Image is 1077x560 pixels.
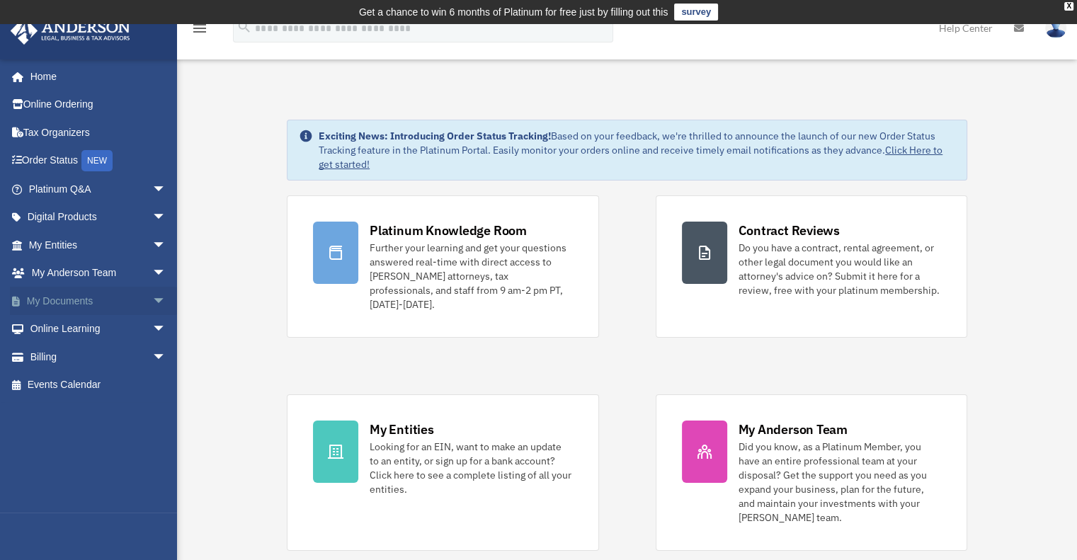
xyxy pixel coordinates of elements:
div: Looking for an EIN, want to make an update to an entity, or sign up for a bank account? Click her... [370,440,572,496]
span: arrow_drop_down [152,259,181,288]
div: Platinum Knowledge Room [370,222,527,239]
a: survey [674,4,718,21]
a: My Anderson Teamarrow_drop_down [10,259,188,287]
a: My Entitiesarrow_drop_down [10,231,188,259]
img: User Pic [1045,18,1066,38]
div: NEW [81,150,113,171]
a: Tax Organizers [10,118,188,147]
div: Further your learning and get your questions answered real-time with direct access to [PERSON_NAM... [370,241,572,312]
span: arrow_drop_down [152,175,181,204]
a: Home [10,62,181,91]
div: Get a chance to win 6 months of Platinum for free just by filling out this [359,4,668,21]
a: Order StatusNEW [10,147,188,176]
div: My Anderson Team [739,421,848,438]
a: Digital Productsarrow_drop_down [10,203,188,232]
a: Events Calendar [10,371,188,399]
span: arrow_drop_down [152,343,181,372]
div: Do you have a contract, rental agreement, or other legal document you would like an attorney's ad... [739,241,941,297]
strong: Exciting News: Introducing Order Status Tracking! [319,130,551,142]
div: My Entities [370,421,433,438]
img: Anderson Advisors Platinum Portal [6,17,135,45]
a: My Anderson Team Did you know, as a Platinum Member, you have an entire professional team at your... [656,394,967,551]
a: Contract Reviews Do you have a contract, rental agreement, or other legal document you would like... [656,195,967,338]
i: search [237,19,252,35]
a: My Documentsarrow_drop_down [10,287,188,315]
a: Billingarrow_drop_down [10,343,188,371]
a: menu [191,25,208,37]
a: Online Learningarrow_drop_down [10,315,188,343]
a: Platinum Knowledge Room Further your learning and get your questions answered real-time with dire... [287,195,598,338]
a: Platinum Q&Aarrow_drop_down [10,175,188,203]
div: Contract Reviews [739,222,840,239]
span: arrow_drop_down [152,315,181,344]
a: Online Ordering [10,91,188,119]
div: Did you know, as a Platinum Member, you have an entire professional team at your disposal? Get th... [739,440,941,525]
i: menu [191,20,208,37]
span: arrow_drop_down [152,231,181,260]
a: Click Here to get started! [319,144,942,171]
div: close [1064,2,1073,11]
a: My Entities Looking for an EIN, want to make an update to an entity, or sign up for a bank accoun... [287,394,598,551]
span: arrow_drop_down [152,203,181,232]
div: Based on your feedback, we're thrilled to announce the launch of our new Order Status Tracking fe... [319,129,955,171]
span: arrow_drop_down [152,287,181,316]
